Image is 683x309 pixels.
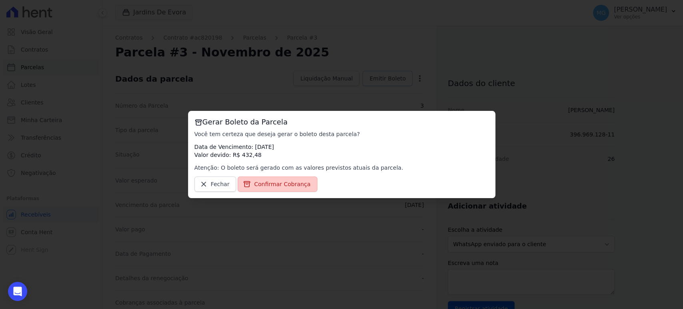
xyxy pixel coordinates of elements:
[238,177,317,192] a: Confirmar Cobrança
[194,117,489,127] h3: Gerar Boleto da Parcela
[8,282,27,301] div: Open Intercom Messenger
[194,143,489,159] p: Data de Vencimento: [DATE] Valor devido: R$ 432,48
[254,180,310,188] span: Confirmar Cobrança
[211,180,230,188] span: Fechar
[194,177,236,192] a: Fechar
[194,130,489,138] p: Você tem certeza que deseja gerar o boleto desta parcela?
[194,164,489,172] p: Atenção: O boleto será gerado com as valores previstos atuais da parcela.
